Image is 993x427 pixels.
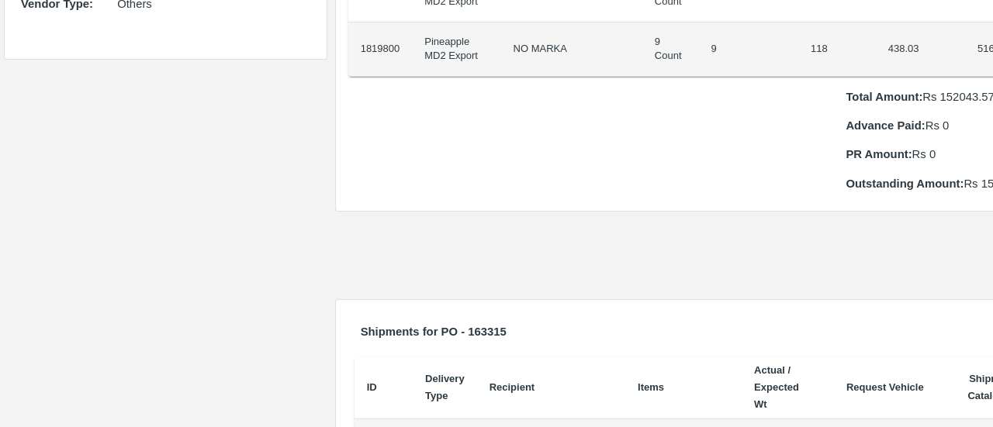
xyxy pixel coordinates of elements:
b: ID [367,381,377,393]
td: 1819800 [348,22,413,77]
b: Delivery Type [425,373,465,401]
td: 118 [798,22,876,77]
td: NO MARKA [501,22,642,77]
td: 9 [699,22,798,77]
b: Request Vehicle [846,381,924,393]
td: Pineapple MD2 Export [412,22,500,77]
b: Shipments for PO - 163315 [361,325,507,338]
td: 438.03 [876,22,965,77]
b: Outstanding Amount: [846,177,964,190]
b: PR Amount: [846,148,912,160]
b: Advance Paid: [846,119,925,132]
b: Actual / Expected Wt [754,364,799,411]
b: Total Amount: [846,91,922,103]
td: 9 Count [642,22,699,77]
b: Items [638,381,664,393]
b: Recipient [490,381,535,393]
